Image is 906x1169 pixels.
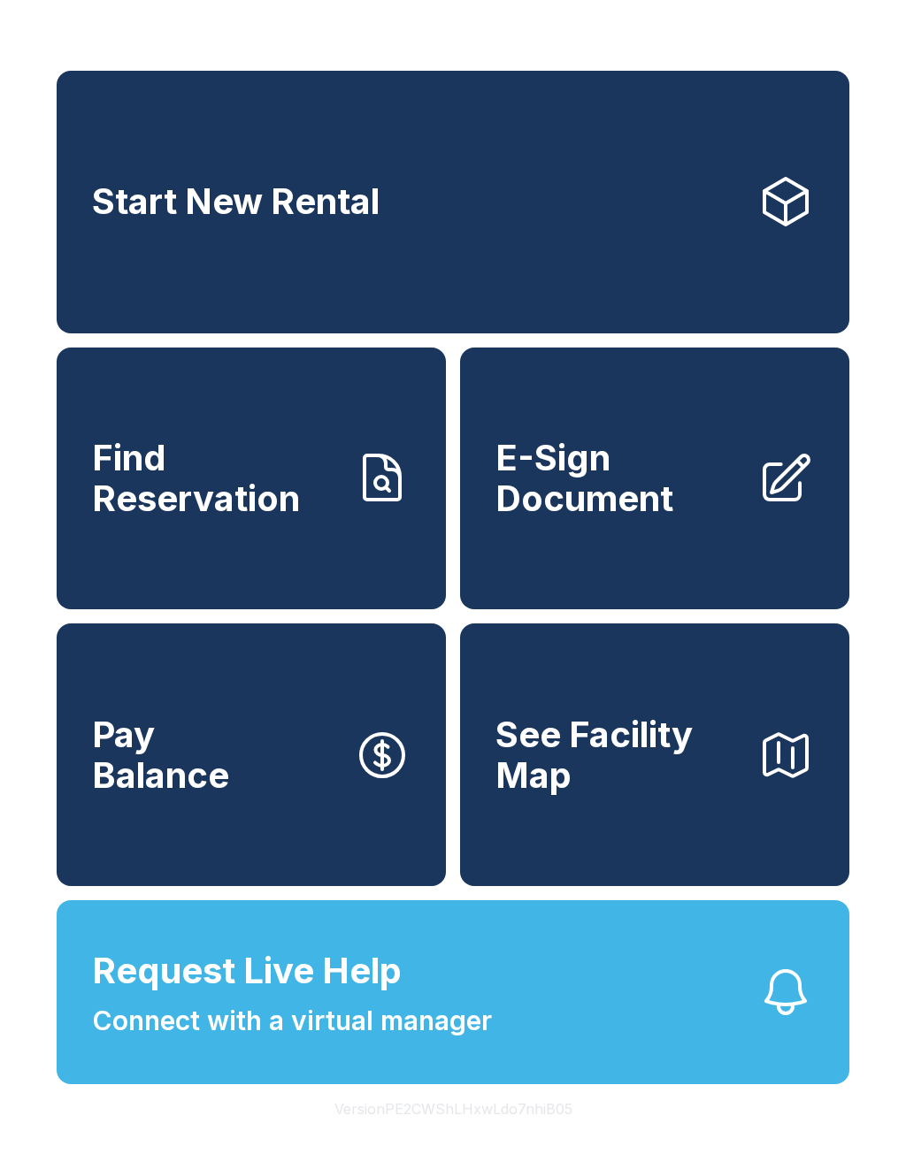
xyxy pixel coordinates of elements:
[57,623,446,886] a: PayBalance
[495,714,743,795] span: See Facility Map
[495,438,743,518] span: E-Sign Document
[92,1001,492,1041] span: Connect with a virtual manager
[57,348,446,610] a: Find Reservation
[92,181,380,222] span: Start New Rental
[320,1084,587,1134] button: VersionPE2CWShLHxwLdo7nhiB05
[460,348,849,610] a: E-Sign Document
[92,944,402,997] span: Request Live Help
[92,438,340,518] span: Find Reservation
[57,71,849,333] a: Start New Rental
[57,900,849,1084] button: Request Live HelpConnect with a virtual manager
[460,623,849,886] button: See Facility Map
[92,714,229,795] span: Pay Balance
